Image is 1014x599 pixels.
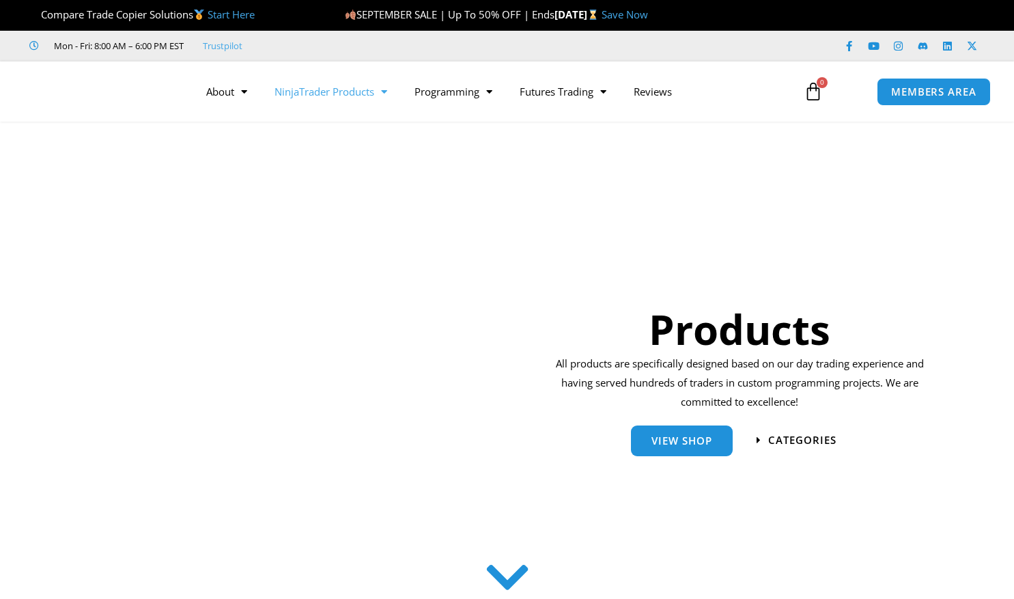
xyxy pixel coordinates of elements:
a: MEMBERS AREA [877,78,991,106]
a: Futures Trading [506,76,620,107]
a: 0 [783,72,843,111]
a: Programming [401,76,506,107]
span: categories [768,435,836,445]
span: View Shop [651,436,712,446]
a: NinjaTrader Products [261,76,401,107]
span: MEMBERS AREA [891,87,976,97]
img: LogoAI | Affordable Indicators – NinjaTrader [27,67,174,116]
h1: Products [551,301,929,358]
a: Start Here [208,8,255,21]
a: Save Now [602,8,648,21]
p: All products are specifically designed based on our day trading experience and having served hund... [551,354,929,412]
img: 🏆 [30,10,40,20]
span: Mon - Fri: 8:00 AM – 6:00 PM EST [51,38,184,54]
a: About [193,76,261,107]
img: 🥇 [194,10,204,20]
span: Compare Trade Copier Solutions [29,8,255,21]
img: ⌛ [588,10,598,20]
strong: [DATE] [554,8,602,21]
a: categories [757,435,836,445]
img: 🍂 [346,10,356,20]
img: ProductsSection scaled | Affordable Indicators – NinjaTrader [115,190,477,536]
a: Trustpilot [203,38,242,54]
span: 0 [817,77,828,88]
nav: Menu [193,76,791,107]
a: View Shop [631,426,733,456]
a: Reviews [620,76,686,107]
span: SEPTEMBER SALE | Up To 50% OFF | Ends [345,8,554,21]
